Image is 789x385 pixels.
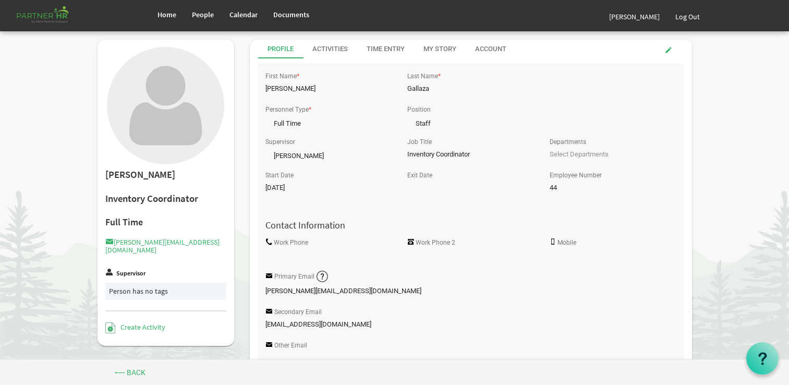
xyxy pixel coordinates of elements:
label: Start Date [265,172,294,179]
div: tab-header [258,40,700,58]
div: My Story [423,44,456,54]
a: [PERSON_NAME][EMAIL_ADDRESS][DOMAIN_NAME] [105,237,220,255]
h4: Full Time [105,217,227,227]
span: Calendar [229,10,258,19]
div: Activities [312,44,348,54]
label: Last Name [407,73,438,80]
img: question-sm.png [316,270,329,283]
label: Work Phone 2 [416,239,455,246]
label: Employee Number [550,172,602,179]
h2: Inventory Coordinator [105,194,227,204]
h4: Contact Information [258,220,684,231]
img: User with no profile picture [107,47,224,164]
label: Departments [550,139,586,146]
label: Personnel Type [265,106,309,113]
label: Primary Email [274,273,314,280]
div: Account [475,44,506,54]
span: Documents [273,10,309,19]
label: Supervisor [116,270,145,277]
div: Profile [268,44,294,54]
label: Mobile [557,239,576,246]
label: Secondary Email [274,309,322,316]
a: Log Out [667,2,708,31]
a: Create Activity [105,322,165,332]
div: Time Entry [367,44,405,54]
div: Person has no tags [109,286,223,296]
a: [PERSON_NAME] [601,2,667,31]
img: Create Activity [105,322,115,333]
label: Supervisor [265,139,295,146]
span: People [192,10,214,19]
label: Work Phone [274,239,308,246]
label: Position [407,106,431,113]
span: Home [157,10,176,19]
label: Job Title [407,139,432,146]
label: First Name [265,73,297,80]
h2: [PERSON_NAME] [105,170,227,181]
label: Exit Date [407,172,432,179]
label: Other Email [274,342,307,349]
